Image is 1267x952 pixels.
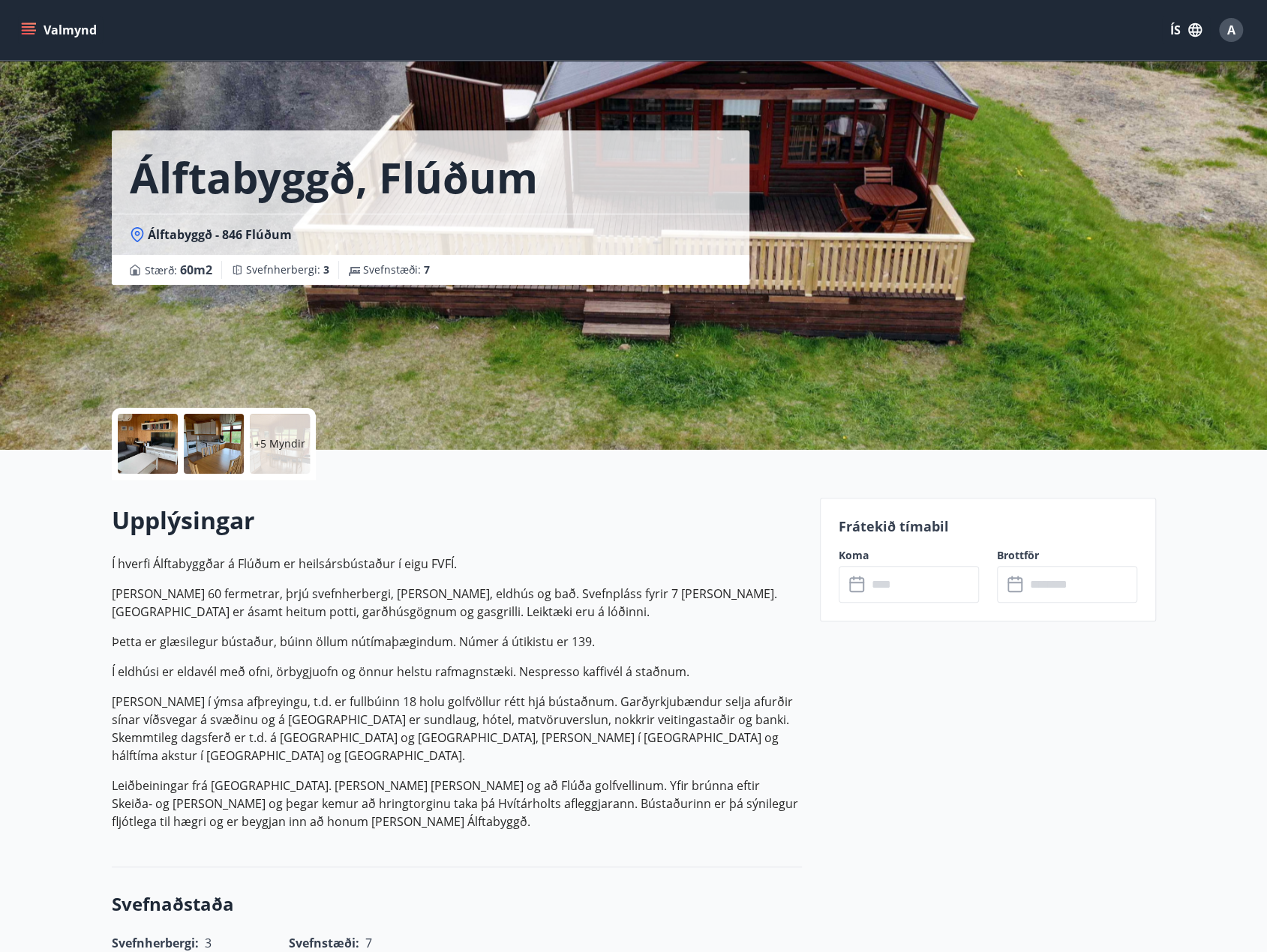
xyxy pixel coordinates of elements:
[145,261,212,279] span: Stærð :
[424,262,430,277] span: 7
[246,262,329,277] span: Svefnherbergi :
[112,633,802,651] p: Þetta er glæsilegur bústaður, búinn öllum nútímaþægindum. Númer á útikistu er 139.
[323,262,329,277] span: 3
[112,504,802,537] h2: Upplýsingar
[112,891,802,917] h3: Svefnaðstaða
[112,663,802,681] p: Í eldhúsi er eldavél með ofni, örbygjuofn og önnur helstu rafmagnstæki. Nespresso kaffivél á stað...
[148,226,292,243] span: Álftabyggð - 846 Flúðum
[839,548,979,563] label: Koma
[112,777,802,831] p: Leiðbeiningar frá [GEOGRAPHIC_DATA]. [PERSON_NAME] [PERSON_NAME] og að Flúða golfvellinum. Yfir b...
[112,585,802,621] p: [PERSON_NAME] 60 fermetrar, þrjú svefnherbergi, [PERSON_NAME], eldhús og bað. Svefnpláss fyrir 7 ...
[112,555,802,573] p: Í hverfi Álftabyggðar á Flúðum er heilsársbústaður í eigu FVFÍ.
[180,262,212,278] span: 60 m2
[130,148,538,205] h1: Álftabyggð, Flúðum
[1162,16,1210,43] button: ÍS
[18,16,103,43] button: menu
[112,693,802,765] p: [PERSON_NAME] í ýmsa afþreyingu, t.d. er fullbúinn 18 holu golfvöllur rétt hjá bústaðnum. Garðyrk...
[839,516,1137,536] p: Frátekið tímabil
[1213,12,1249,48] button: A
[254,436,305,451] p: +5 Myndir
[997,548,1137,563] label: Brottför
[1227,22,1235,38] span: A
[363,262,430,277] span: Svefnstæði :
